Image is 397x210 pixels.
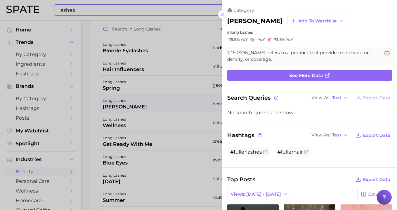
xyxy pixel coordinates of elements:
[354,175,392,184] button: Export Data
[332,133,341,137] span: Text
[231,192,281,197] span: Views: [DATE] - [DATE]
[227,17,282,25] h2: [PERSON_NAME]
[227,30,392,35] div: in
[227,70,392,81] a: See more data
[227,37,240,42] span: -75.8%
[227,131,263,140] span: Hashtags
[227,175,255,184] span: Top Posts
[241,37,248,42] span: YoY
[363,95,390,101] span: Export Data
[255,37,257,42] span: -
[263,150,268,155] button: Flag as miscategorized or irrelevant
[332,96,341,99] span: Text
[227,110,392,116] div: No search queries to show.
[363,177,390,182] span: Export Data
[287,16,347,26] button: Add to Watchlist
[227,50,380,63] span: '[PERSON_NAME]' refers to a product that provides more volume, density, or coverage.
[286,37,293,42] span: YoY
[354,131,392,140] button: Export Data
[233,7,254,13] span: category
[363,133,390,138] span: Export Data
[304,150,309,155] button: Flag as miscategorized or irrelevant
[231,30,253,35] span: long lashes
[227,189,291,199] button: Views: [DATE] - [DATE]
[310,94,350,102] button: View AsText
[277,149,303,155] span: #fullerhair
[289,73,323,78] span: See more data
[258,37,265,42] span: YoY
[227,93,279,102] span: Search Queries
[230,149,262,155] span: #fullerlashes
[357,189,392,199] button: Columns
[354,93,392,102] button: Export Data
[310,131,350,139] button: View AsText
[368,192,389,197] span: Columns
[311,133,330,137] span: View As
[298,18,337,24] span: Add to Watchlist
[272,37,285,42] span: -75.8%
[311,96,330,99] span: View As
